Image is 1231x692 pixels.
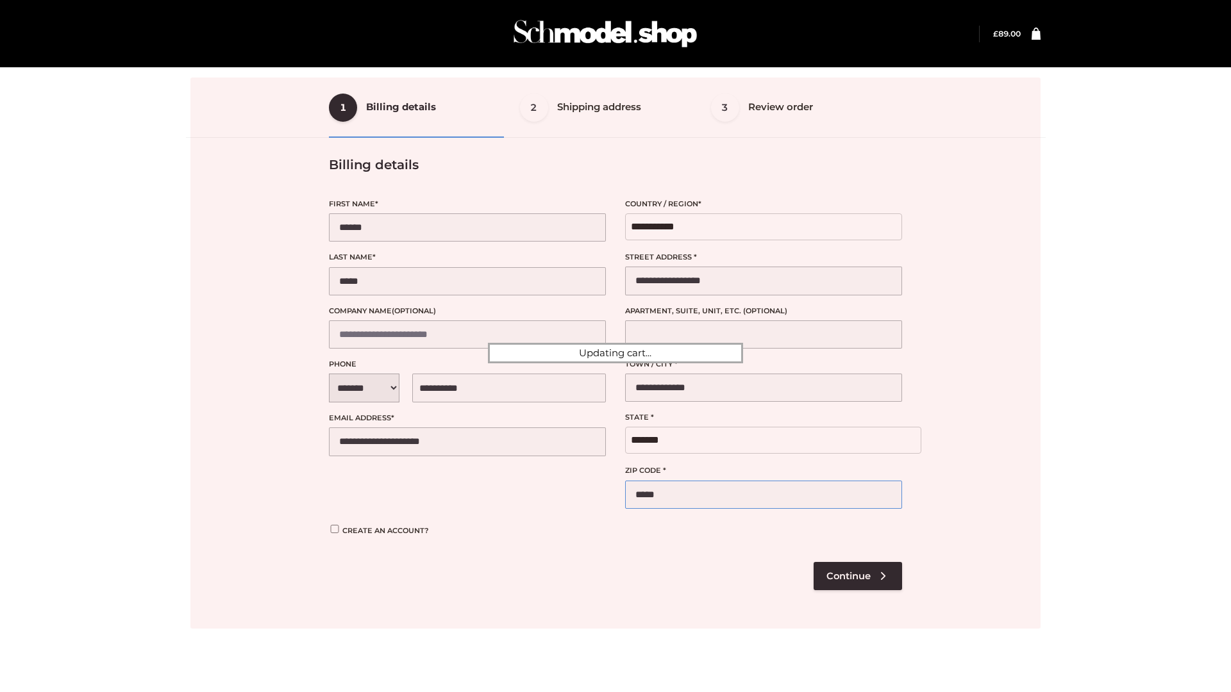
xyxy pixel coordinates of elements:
span: £ [993,29,998,38]
a: £89.00 [993,29,1021,38]
img: Schmodel Admin 964 [509,8,701,59]
div: Updating cart... [488,343,743,363]
bdi: 89.00 [993,29,1021,38]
